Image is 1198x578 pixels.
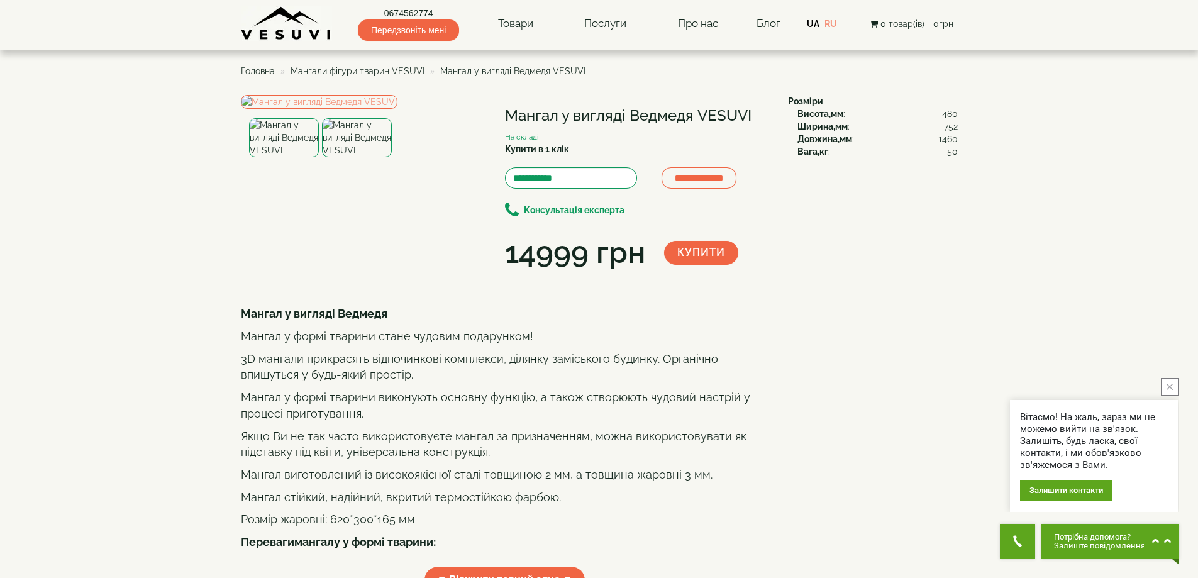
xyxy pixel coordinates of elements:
[1000,524,1035,559] button: Get Call button
[358,19,459,41] span: Передзвоніть мені
[241,66,275,76] a: Головна
[440,66,585,76] span: Мангал у вигляді Ведмедя VESUVI
[797,109,843,119] b: Висота,мм
[505,231,645,274] div: 14999 грн
[1161,378,1179,396] button: close button
[797,121,848,131] b: Ширина,мм
[358,7,459,19] a: 0674562774
[241,489,769,506] p: Мангал стійкий, надійний, вкритий термостійкою фарбою.
[505,108,769,124] h1: Мангал у вигляді Ведмедя VESUVI
[1020,411,1168,471] div: Вітаємо! На жаль, зараз ми не можемо вийти на зв'язок. Залишіть, будь ласка, свої контакти, і ми ...
[241,328,769,345] p: Мангал у формі тварини стане чудовим подарунком!
[241,467,769,483] p: Мангал виготовлений із високоякісної сталі товщиною 2 мм, а товщина жаровні 3 мм.
[241,95,397,109] img: Мангал у вигляді Ведмедя VESUVI
[938,133,958,145] span: 1460
[947,145,958,158] span: 50
[241,307,387,320] b: Мангал у вигляді Ведмедя
[797,147,828,157] b: Вага,кг
[788,96,823,106] b: Розміри
[294,535,433,548] b: мангалу у формі тварини
[524,205,624,215] b: Консультація експерта
[944,120,958,133] span: 752
[797,133,958,145] div: :
[291,66,424,76] a: Мангали фігури тварин VESUVI
[241,389,769,421] p: Мангал у формі тварини виконують основну функцію, а також створюють чудовий настрій у процесі при...
[241,351,769,383] p: 3D мангали прикрасять відпочинкові комплекси, ділянку заміського будинку. Органічно впишуться у б...
[866,17,957,31] button: 0 товар(ів) - 0грн
[1054,542,1145,550] span: Залиште повідомлення
[241,6,332,41] img: Завод VESUVI
[241,428,769,460] p: Якщо Ви не так часто використовуєте мангал за призначенням, можна використовувати як підставку пі...
[322,118,392,157] img: Мангал у вигляді Ведмедя VESUVI
[241,535,294,548] b: Переваги
[572,9,639,38] a: Послуги
[665,9,731,38] a: Про нас
[1041,524,1179,559] button: Chat button
[880,19,953,29] span: 0 товар(ів) - 0грн
[664,241,738,265] button: Купити
[249,118,319,157] img: Мангал у вигляді Ведмедя VESUVI
[797,145,958,158] div: :
[1054,533,1145,542] span: Потрібна допомога?
[942,108,958,120] span: 480
[505,133,539,142] small: На складі
[797,134,852,144] b: Довжина,мм
[797,120,958,133] div: :
[266,557,769,573] li: Товщина металу жаровні 3 мм, каркаса 2 мм.
[433,535,436,548] b: :
[824,19,837,29] a: RU
[241,511,769,528] p: Розмір жаровні: 620*300*165 мм
[797,108,958,120] div: :
[1020,480,1112,501] div: Залишити контакти
[505,143,569,155] label: Купити в 1 клік
[757,17,780,30] a: Блог
[807,19,819,29] a: UA
[485,9,546,38] a: Товари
